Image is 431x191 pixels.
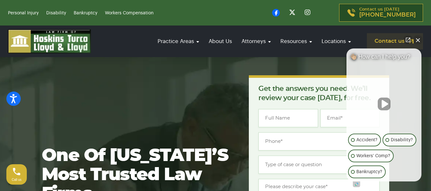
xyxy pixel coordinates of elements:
a: About Us [205,32,235,50]
img: logo [8,29,91,53]
a: Open intaker chat [353,181,360,187]
a: Personal Injury [8,11,39,15]
a: Contact us [DATE][PHONE_NUMBER] [339,4,423,22]
a: Resources [277,32,315,50]
a: Bankruptcy [74,11,97,15]
a: Practice Areas [154,32,202,50]
p: Disability? [391,136,413,144]
span: Call us [12,178,22,181]
p: Bankruptcy? [356,168,382,176]
a: Attorneys [238,32,274,50]
a: Contact us [367,33,423,49]
input: Type of case or question [258,156,380,174]
span: [PHONE_NUMBER] [359,12,416,18]
a: Disability [46,11,66,15]
button: Close Intaker Chat Widget [413,35,422,44]
a: Workers Compensation [105,11,153,15]
input: Email* [320,109,380,127]
p: Workers' Comp? [356,152,390,160]
input: Full Name [258,109,318,127]
a: Locations [318,32,354,50]
p: Get the answers you need. We’ll review your case [DATE], for free. [258,84,380,103]
p: Accident? [356,136,377,144]
input: Phone* [258,132,380,151]
button: Unmute video [378,98,390,110]
a: Open direct chat [404,35,412,44]
div: 👋🏼 How can I help you? [346,53,421,63]
p: Contact us [DATE] [359,7,416,18]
